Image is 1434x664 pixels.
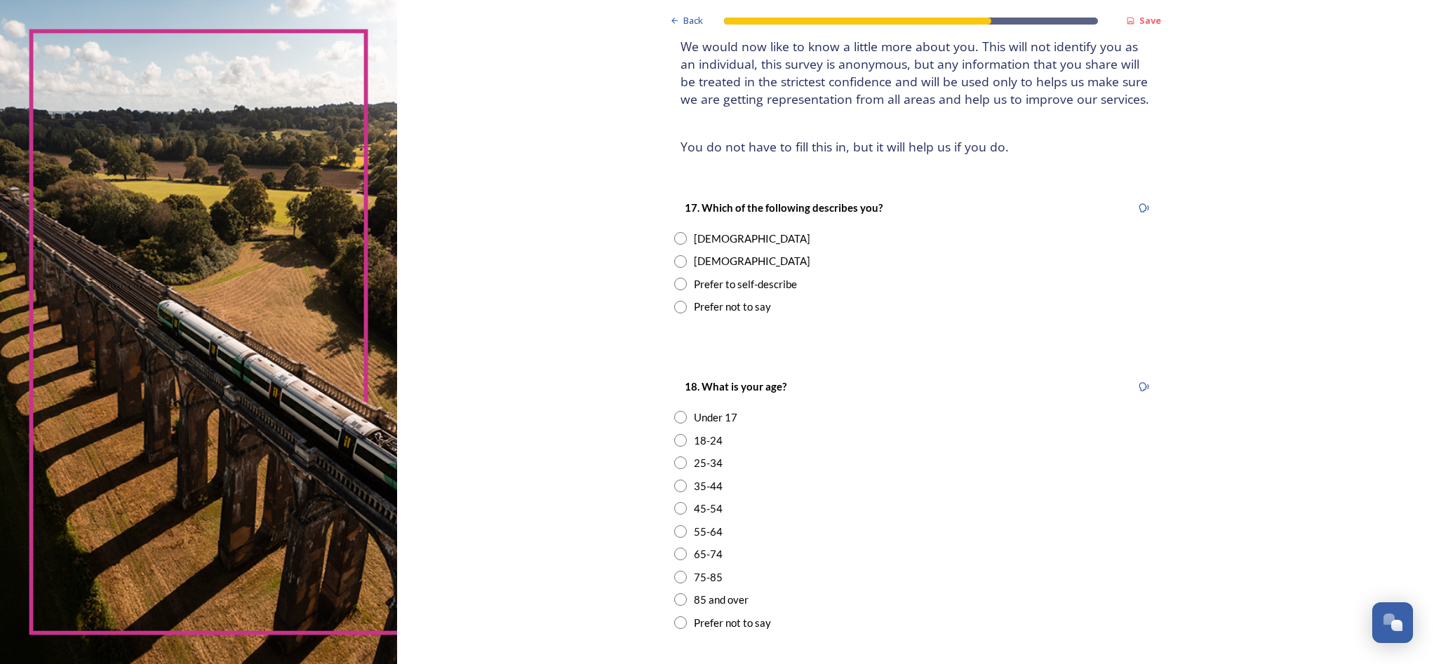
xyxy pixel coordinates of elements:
[694,299,771,315] div: Prefer not to say
[694,409,737,426] div: Under 17
[1139,14,1161,27] strong: Save
[694,524,723,540] div: 55-64
[685,201,883,214] strong: 17. Which of the following describes you?
[681,138,1151,156] h4: You do not have to fill this in, but it will help us if you do.
[694,253,810,269] div: [DEMOGRAPHIC_DATA]
[694,455,723,471] div: 25-34
[681,38,1151,108] h4: We would now like to know a little more about you. This will not identify you as an individual, t...
[694,276,797,292] div: Prefer to self-describe
[694,231,810,247] div: [DEMOGRAPHIC_DATA]
[694,478,723,494] div: 35-44
[694,501,723,517] div: 45-54
[694,569,723,585] div: 75-85
[694,615,771,631] div: Prefer not to say
[685,380,786,393] strong: 18. What is your age?
[694,592,749,608] div: 85 and over
[694,546,723,562] div: 65-74
[683,14,703,27] span: Back
[1372,602,1413,643] button: Open Chat
[694,433,723,449] div: 18-24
